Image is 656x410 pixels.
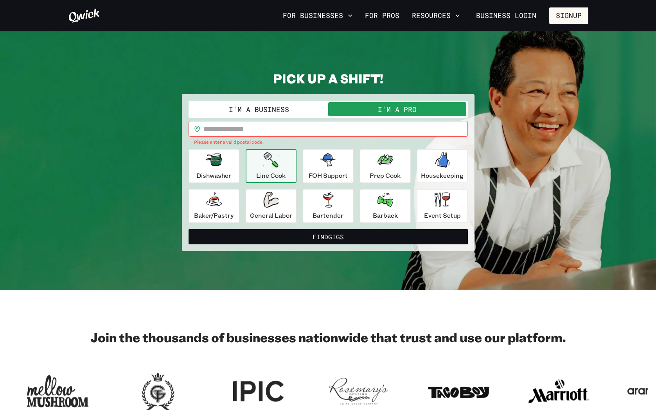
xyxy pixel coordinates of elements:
[182,70,474,86] h2: PICK UP A SHIFT!
[256,171,286,180] p: Line Cook
[373,211,398,220] p: Barback
[313,211,343,220] p: Bartender
[194,138,462,146] p: Please enter a valid postal code.
[362,9,403,22] a: For Pros
[417,149,468,183] button: Housekeeping
[189,229,468,245] button: FindGigs
[189,189,239,223] button: Baker/Pastry
[246,149,297,183] button: Line Cook
[309,171,348,180] p: FOH Support
[68,329,588,345] h2: Join the thousands of businesses nationwide that trust and use our platform.
[360,189,411,223] button: Barback
[280,9,356,22] button: For Businesses
[469,7,543,24] a: Business Login
[196,171,231,180] p: Dishwasher
[424,211,461,220] p: Event Setup
[360,149,411,183] button: Prep Cook
[194,211,234,220] p: Baker/Pastry
[409,9,463,22] button: Resources
[328,102,466,116] button: I'm a Pro
[421,171,464,180] p: Housekeeping
[303,189,354,223] button: Bartender
[417,189,468,223] button: Event Setup
[370,171,401,180] p: Prep Cook
[250,211,292,220] p: General Labor
[303,149,354,183] button: FOH Support
[246,189,297,223] button: General Labor
[190,102,328,116] button: I'm a Business
[189,149,239,183] button: Dishwasher
[549,7,588,24] button: Signup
